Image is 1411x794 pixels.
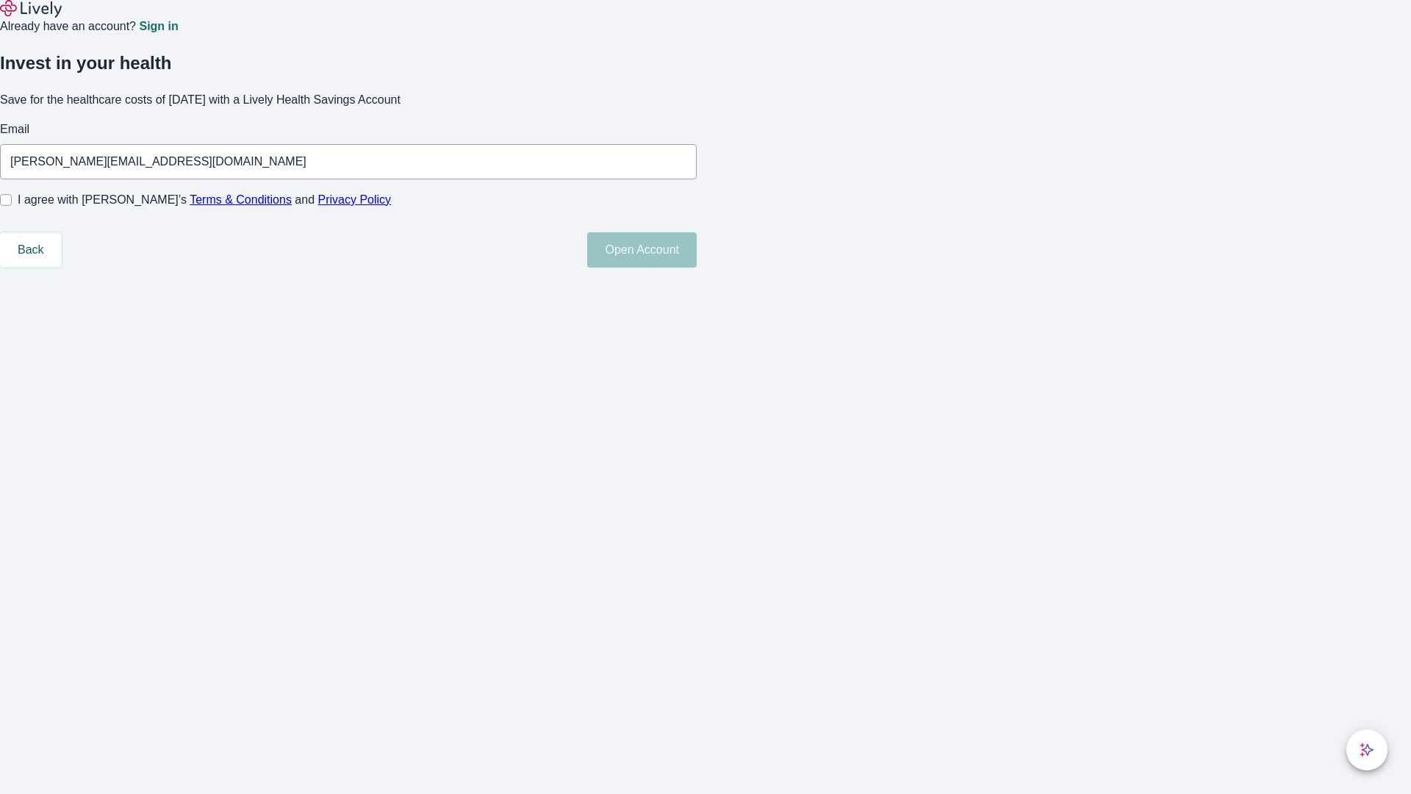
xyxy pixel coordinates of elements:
[1360,743,1374,757] svg: Lively AI Assistant
[318,193,392,206] a: Privacy Policy
[18,191,391,209] span: I agree with [PERSON_NAME]’s and
[139,21,178,32] a: Sign in
[190,193,292,206] a: Terms & Conditions
[1346,729,1387,770] button: chat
